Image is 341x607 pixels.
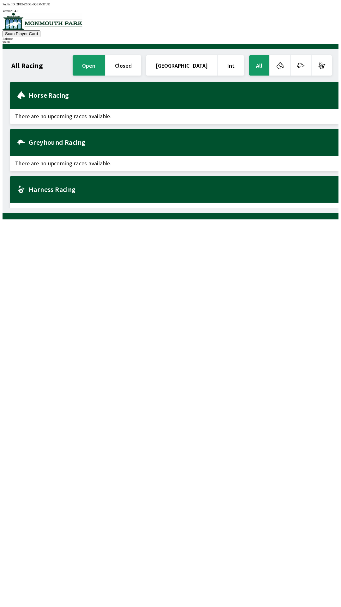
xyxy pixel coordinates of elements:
div: $ 0.00 [3,40,338,44]
button: closed [105,55,141,76]
h1: All Racing [11,63,43,68]
span: There are no upcoming races available. [10,109,338,124]
span: There are no upcoming races available. [10,156,338,171]
h2: Harness Racing [29,187,333,192]
button: Int [218,55,244,76]
button: Scan Player Card [3,30,40,37]
button: All [249,55,269,76]
button: [GEOGRAPHIC_DATA] [146,55,217,76]
div: Balance [3,37,338,40]
button: open [73,55,105,76]
h2: Horse Racing [29,93,333,98]
div: Version 1.4.0 [3,9,338,13]
h2: Greyhound Racing [29,140,333,145]
span: 2FRI-Z5DL-3QEM-37UK [16,3,50,6]
div: Public ID: [3,3,338,6]
span: There are no upcoming races available. [10,203,338,218]
img: venue logo [3,13,82,30]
